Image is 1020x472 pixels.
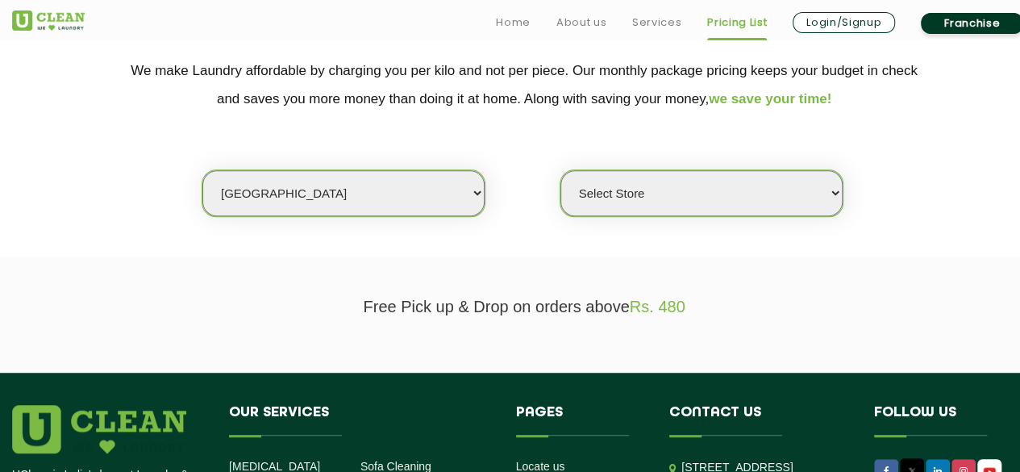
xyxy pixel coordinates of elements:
a: Pricing List [707,13,767,32]
h4: Follow us [874,405,1016,436]
h4: Pages [516,405,646,436]
h4: Our Services [229,405,492,436]
span: Rs. 480 [630,298,685,315]
img: logo.png [12,405,186,453]
a: About us [556,13,606,32]
a: Home [496,13,531,32]
a: Services [632,13,681,32]
h4: Contact us [669,405,850,436]
span: we save your time! [709,91,831,107]
a: Login/Signup [793,12,895,33]
img: UClean Laundry and Dry Cleaning [12,10,85,31]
